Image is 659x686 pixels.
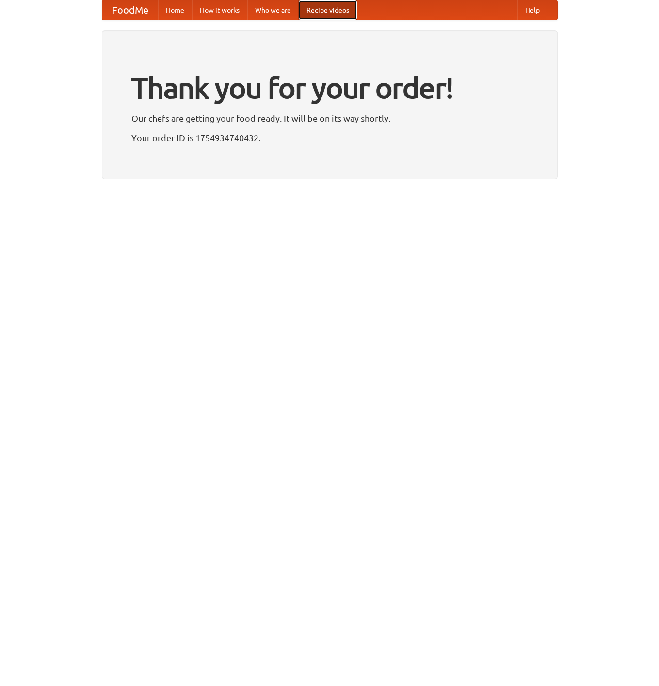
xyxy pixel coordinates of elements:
[131,111,528,126] p: Our chefs are getting your food ready. It will be on its way shortly.
[158,0,192,20] a: Home
[247,0,299,20] a: Who we are
[131,64,528,111] h1: Thank you for your order!
[517,0,547,20] a: Help
[131,130,528,145] p: Your order ID is 1754934740432.
[102,0,158,20] a: FoodMe
[299,0,357,20] a: Recipe videos
[192,0,247,20] a: How it works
